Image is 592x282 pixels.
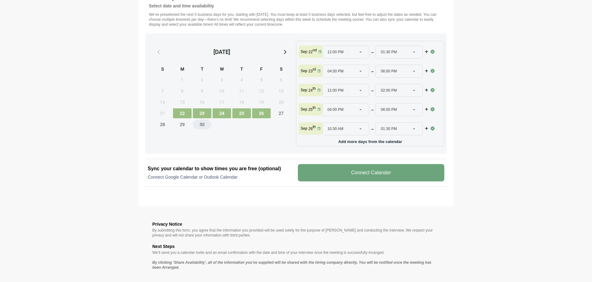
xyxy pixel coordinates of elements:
[213,75,231,85] span: Wednesday, September 3, 2025
[193,66,211,74] div: T
[148,174,294,180] p: Connect Google Calendar or Outlook Calendar
[328,46,344,58] span: 12:00 PM
[328,103,344,116] span: 04:00 PM
[214,48,230,56] div: [DATE]
[232,86,251,96] span: Thursday, September 11, 2025
[149,12,443,27] p: We’ve preselected the next 5 business days for you, starting with [DATE]. You must keep at least ...
[152,243,440,250] h3: Next Steps
[213,66,231,74] div: W
[301,107,307,112] p: Sep
[301,126,307,131] p: Sep
[153,97,172,107] span: Sunday, September 14, 2025
[313,106,316,110] sup: th
[328,123,344,135] span: 10:30 AM
[153,119,172,129] span: Sunday, September 28, 2025
[152,250,440,255] p: We’ll send you a calendar invite and an email confirmation with the date and time of your intervi...
[328,84,344,97] span: 12:00 PM
[149,2,443,10] h4: Select date and time availability
[152,260,440,270] p: By clicking ‘Share Availability’, all of the information you’ve supplied will be shared with the ...
[252,86,271,96] span: Friday, September 12, 2025
[213,97,231,107] span: Wednesday, September 17, 2025
[298,164,444,181] v-button: Connect Calander
[328,65,344,77] span: 04:00 PM
[173,97,192,107] span: Monday, September 15, 2025
[148,165,294,172] h2: Sync your calendar to show times you are free (optional)
[381,65,397,77] span: 06:00 PM
[232,66,251,74] div: T
[308,127,312,131] strong: 26
[213,86,231,96] span: Wednesday, September 10, 2025
[173,119,192,129] span: Monday, September 29, 2025
[308,107,312,112] strong: 25
[313,67,316,72] sup: rd
[301,49,307,54] p: Sep
[213,108,231,118] span: Wednesday, September 24, 2025
[299,137,442,144] p: Add more days from the calendar
[272,75,290,85] span: Saturday, September 6, 2025
[153,66,172,74] div: S
[153,86,172,96] span: Sunday, September 7, 2025
[232,97,251,107] span: Thursday, September 18, 2025
[272,108,290,118] span: Saturday, September 27, 2025
[252,66,271,74] div: F
[232,108,251,118] span: Thursday, September 25, 2025
[272,86,290,96] span: Saturday, September 13, 2025
[313,125,316,129] sup: th
[381,123,397,135] span: 01:30 PM
[193,119,211,129] span: Tuesday, September 30, 2025
[152,228,440,238] p: By submitting this form, you agree that the information you provided will be used solely for the ...
[173,75,192,85] span: Monday, September 1, 2025
[272,66,290,74] div: S
[313,48,317,52] sup: nd
[173,86,192,96] span: Monday, September 8, 2025
[252,97,271,107] span: Friday, September 19, 2025
[193,86,211,96] span: Tuesday, September 9, 2025
[308,69,312,73] strong: 23
[381,46,397,58] span: 01:30 PM
[301,88,307,93] p: Sep
[252,108,271,118] span: Friday, September 26, 2025
[308,88,312,93] strong: 24
[193,75,211,85] span: Tuesday, September 2, 2025
[232,75,251,85] span: Thursday, September 4, 2025
[193,108,211,118] span: Tuesday, September 23, 2025
[152,220,440,228] h3: Privacy Notice
[173,66,192,74] div: M
[381,103,397,116] span: 06:00 PM
[301,68,307,73] p: Sep
[272,97,290,107] span: Saturday, September 20, 2025
[252,75,271,85] span: Friday, September 5, 2025
[173,108,192,118] span: Monday, September 22, 2025
[381,84,397,97] span: 02:00 PM
[313,86,316,91] sup: th
[153,108,172,118] span: Sunday, September 21, 2025
[193,97,211,107] span: Tuesday, September 16, 2025
[308,50,312,54] strong: 22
